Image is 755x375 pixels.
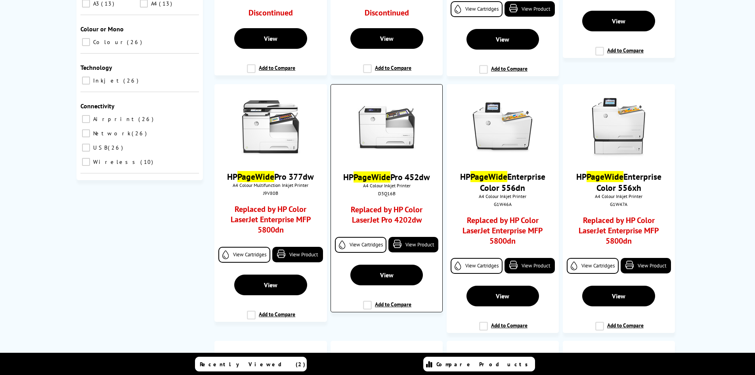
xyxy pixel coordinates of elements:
a: View Product [388,237,438,252]
input: USB 26 [82,144,90,152]
a: Recently Viewed (2) [195,357,307,371]
a: Compare Products [423,357,535,371]
span: View [496,35,509,43]
a: Replaced by HP Color LaserJet Enterprise MFP 5800dn [461,215,545,250]
a: HPPageWidePro 452dw [343,171,430,183]
span: View [264,35,277,42]
a: View [350,28,423,49]
span: Colour or Mono [80,25,124,33]
img: G1W47A-Front-Small.jpg [589,98,648,158]
a: View [582,286,655,306]
p: Discontinued [365,8,409,18]
span: 26 [138,115,155,123]
span: Airprint [91,115,138,123]
span: 26 [108,144,125,151]
a: View [350,265,423,285]
span: Connectivity [80,102,115,110]
div: J9V80B [220,190,321,196]
label: Add to Compare [363,64,411,79]
label: Add to Compare [247,64,295,79]
span: USB [91,144,107,151]
a: Replaced by HP Color LaserJet Pro 4202dw [345,204,428,229]
a: View [234,28,307,49]
input: Inkjet 26 [82,77,90,85]
img: HP-PageWide452-Front-Small.jpg [357,98,417,158]
span: View [496,292,509,300]
div: G1W47A [569,201,669,207]
a: View Cartridges [451,1,503,17]
span: View [380,271,394,279]
a: Replaced by HP Color LaserJet Enterprise MFP 5800dn [577,215,661,250]
a: View Cartridges [335,237,386,253]
label: Add to Compare [479,65,528,80]
a: View [466,29,539,50]
a: View Product [505,1,555,17]
a: Replaced by HP Color LaserJet Enterprise MFP 5800dn [229,204,312,239]
label: Add to Compare [363,301,411,316]
div: G1W46A [453,201,553,207]
a: View Product [272,247,323,262]
span: Network [91,130,131,137]
span: 10 [140,158,155,165]
label: Add to Compare [479,322,528,337]
span: 26 [127,38,144,46]
p: Discontinued [248,8,293,18]
input: Wireless 10 [82,158,90,166]
span: Inkjet [91,77,122,84]
img: HP-PageWide-377-Front-Small.jpg [241,98,300,158]
a: View Cartridges [451,258,503,274]
span: View [380,35,394,42]
span: 26 [132,130,149,137]
img: HP-PageWide556dn-Front-Small.jpg [473,98,532,158]
a: View Cartridges [567,258,619,274]
a: View [582,11,655,31]
span: View [612,292,625,300]
span: A4 Colour Inkjet Printer [451,193,555,199]
a: View [234,275,307,295]
span: Technology [80,63,112,71]
span: 26 [123,77,140,84]
a: HPPageWideEnterprise Color 556dn [460,171,545,193]
a: HPPageWideEnterprise Color 556xh [576,171,661,193]
span: View [264,281,277,289]
a: View Cartridges [218,247,270,263]
mark: PageWide [470,171,507,182]
span: Wireless [91,158,140,165]
span: Colour [91,38,126,46]
input: Network 26 [82,129,90,137]
a: HPPageWidePro 377dw [227,171,314,182]
span: Compare Products [436,361,532,368]
span: A4 Colour Multifunction Inkjet Printer [218,182,323,188]
input: Airprint 26 [82,115,90,123]
mark: PageWide [237,171,274,182]
a: View [466,286,539,306]
a: View Product [505,258,555,273]
div: D3Q16B [337,190,436,196]
label: Add to Compare [247,311,295,326]
span: A4 Colour Inkjet Printer [335,183,438,188]
mark: PageWide [354,171,390,183]
span: View [612,17,625,25]
span: A4 Colour Inkjet Printer [567,193,671,199]
mark: PageWide [587,171,623,182]
input: Colour 26 [82,38,90,46]
label: Add to Compare [595,47,644,62]
a: View Product [621,258,671,273]
span: Recently Viewed (2) [200,361,306,368]
label: Add to Compare [595,322,644,337]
